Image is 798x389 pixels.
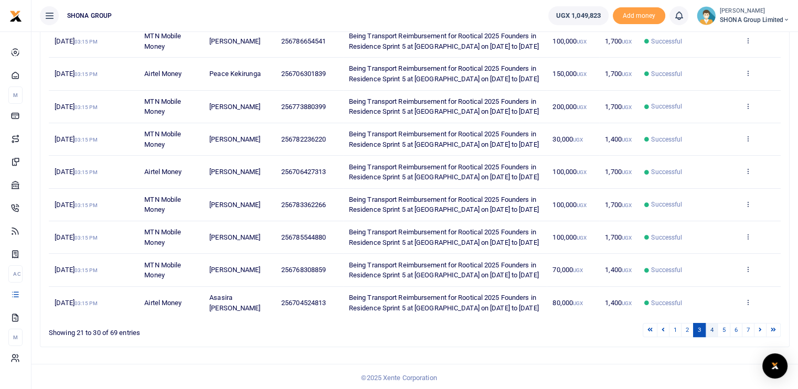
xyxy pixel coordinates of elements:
div: Showing 21 to 30 of 69 entries [49,322,349,338]
span: Airtel Money [144,70,182,78]
span: 1,700 [605,37,632,45]
small: 03:15 PM [75,235,98,241]
span: MTN Mobile Money [144,261,181,279]
span: [PERSON_NAME] [209,168,260,176]
span: 256704524813 [281,299,326,307]
small: 03:15 PM [75,137,98,143]
small: [PERSON_NAME] [720,7,790,16]
span: 256706427313 [281,168,326,176]
small: UGX [622,267,632,273]
a: logo-small logo-large logo-large [9,12,22,19]
span: MTN Mobile Money [144,130,181,148]
small: 03:15 PM [75,267,98,273]
a: 3 [693,323,706,337]
span: MTN Mobile Money [144,196,181,214]
small: UGX [622,169,632,175]
small: UGX [622,235,632,241]
div: Open Intercom Messenger [762,353,788,379]
span: Successful [651,102,682,111]
small: UGX [577,39,587,45]
span: 100,000 [552,233,587,241]
span: Being Transport Reimbursement for Rootical 2025 Founders in Residence Sprint 5 at [GEOGRAPHIC_DAT... [349,64,539,83]
small: 03:15 PM [75,39,98,45]
span: [DATE] [55,135,97,143]
span: Airtel Money [144,299,182,307]
span: Successful [651,233,682,242]
span: Being Transport Reimbursement for Rootical 2025 Founders in Residence Sprint 5 at [GEOGRAPHIC_DAT... [349,196,539,214]
span: [PERSON_NAME] [209,37,260,45]
span: [DATE] [55,266,97,274]
span: Successful [651,167,682,177]
span: Successful [651,265,682,275]
li: Wallet ballance [544,6,613,25]
span: Successful [651,298,682,308]
small: 03:15 PM [75,71,98,77]
span: 1,400 [605,299,632,307]
li: M [8,87,23,104]
span: 256768308859 [281,266,326,274]
a: 4 [705,323,718,337]
small: 03:15 PM [75,300,98,306]
span: Being Transport Reimbursement for Rootical 2025 Founders in Residence Sprint 5 at [GEOGRAPHIC_DAT... [349,228,539,246]
span: 256783362266 [281,201,326,209]
span: Successful [651,135,682,144]
a: 1 [669,323,682,337]
a: Add money [613,11,665,19]
span: 256773880399 [281,103,326,111]
span: [DATE] [55,233,97,241]
span: Airtel Money [144,168,182,176]
small: UGX [622,71,632,77]
img: profile-user [697,6,716,25]
small: UGX [622,202,632,208]
span: [DATE] [55,103,97,111]
span: 256782236220 [281,135,326,143]
span: MTN Mobile Money [144,98,181,116]
li: Toup your wallet [613,7,665,25]
small: UGX [577,202,587,208]
span: UGX 1,049,823 [556,10,601,21]
span: 100,000 [552,201,587,209]
span: [DATE] [55,299,97,307]
small: UGX [577,104,587,110]
span: 1,700 [605,70,632,78]
a: UGX 1,049,823 [548,6,609,25]
span: Being Transport Reimbursement for Rootical 2025 Founders in Residence Sprint 5 at [GEOGRAPHIC_DAT... [349,294,539,312]
span: Being Transport Reimbursement for Rootical 2025 Founders in Residence Sprint 5 at [GEOGRAPHIC_DAT... [349,98,539,116]
img: logo-small [9,10,22,23]
span: Peace Kekirunga [209,70,261,78]
span: 1,700 [605,168,632,176]
a: 2 [681,323,694,337]
span: Being Transport Reimbursement for Rootical 2025 Founders in Residence Sprint 5 at [GEOGRAPHIC_DAT... [349,130,539,148]
span: 1,700 [605,201,632,209]
span: [DATE] [55,70,97,78]
span: [PERSON_NAME] [209,103,260,111]
span: 256785544880 [281,233,326,241]
span: 70,000 [552,266,583,274]
small: UGX [573,267,583,273]
li: Ac [8,265,23,283]
span: 80,000 [552,299,583,307]
span: SHONA Group Limited [720,15,790,25]
span: 1,700 [605,103,632,111]
span: 1,700 [605,233,632,241]
span: [PERSON_NAME] [209,135,260,143]
small: UGX [573,137,583,143]
span: Add money [613,7,665,25]
small: UGX [622,137,632,143]
small: 03:15 PM [75,169,98,175]
span: [DATE] [55,201,97,209]
span: 256706301839 [281,70,326,78]
a: 5 [717,323,730,337]
span: 30,000 [552,135,583,143]
span: [PERSON_NAME] [209,233,260,241]
span: Being Transport Reimbursement for Rootical 2025 Founders in Residence Sprint 5 at [GEOGRAPHIC_DAT... [349,163,539,181]
a: 6 [730,323,742,337]
span: 100,000 [552,37,587,45]
span: 150,000 [552,70,587,78]
small: UGX [622,300,632,306]
span: Being Transport Reimbursement for Rootical 2025 Founders in Residence Sprint 5 at [GEOGRAPHIC_DAT... [349,261,539,279]
span: MTN Mobile Money [144,32,181,50]
span: [PERSON_NAME] [209,201,260,209]
small: UGX [577,235,587,241]
span: Successful [651,37,682,46]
